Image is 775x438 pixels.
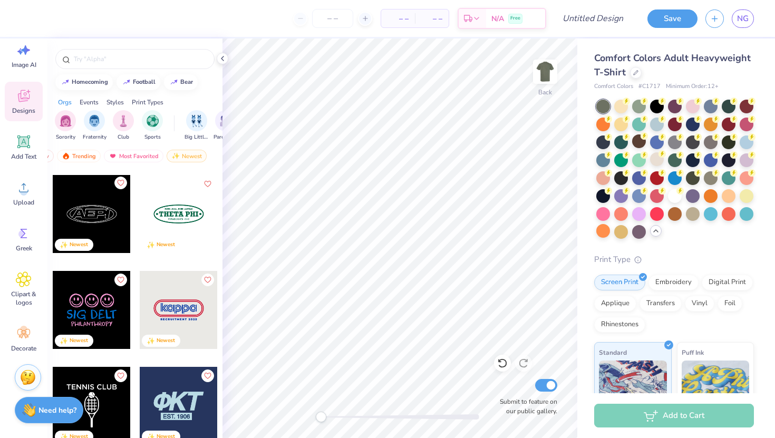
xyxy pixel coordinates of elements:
div: Transfers [640,296,682,312]
img: Back [535,61,556,82]
span: Add Text [11,152,36,161]
a: NG [732,9,754,28]
span: Decorate [11,344,36,353]
img: Puff Ink [682,361,750,413]
img: Club Image [118,115,129,127]
input: – – [312,9,353,28]
div: Orgs [58,98,72,107]
strong: Need help? [38,405,76,415]
div: football [133,79,156,85]
img: Big Little Reveal Image [191,115,202,127]
div: filter for Fraternity [83,110,106,141]
button: filter button [83,110,106,141]
div: filter for Sorority [55,110,76,141]
img: trend_line.gif [61,79,70,85]
button: Like [114,274,127,286]
div: Vinyl [685,296,714,312]
label: Submit to feature on our public gallery. [494,397,557,416]
span: Upload [13,198,34,207]
button: filter button [113,110,134,141]
span: Fraternity [83,133,106,141]
div: Newest [157,241,175,249]
div: Trending [57,150,101,162]
button: bear [164,74,198,90]
button: football [117,74,160,90]
div: Digital Print [702,275,753,290]
button: Save [647,9,697,28]
span: Sports [144,133,161,141]
div: Accessibility label [316,412,326,422]
div: Newest [167,150,207,162]
div: filter for Big Little Reveal [185,110,209,141]
div: Newest [157,337,175,345]
span: Free [510,15,520,22]
span: Designs [12,106,35,115]
span: Sorority [56,133,75,141]
img: trend_line.gif [122,79,131,85]
span: N/A [491,13,504,24]
button: Like [201,369,214,382]
img: trending.gif [62,152,70,160]
img: Sports Image [147,115,159,127]
span: Minimum Order: 12 + [666,82,719,91]
button: Like [114,177,127,189]
div: Foil [718,296,742,312]
input: Try "Alpha" [73,54,208,64]
button: Like [201,178,214,190]
div: Screen Print [594,275,645,290]
div: Print Types [132,98,163,107]
span: Puff Ink [682,347,704,358]
div: Back [538,87,552,97]
div: Newest [70,337,88,345]
span: Image AI [12,61,36,69]
span: Clipart & logos [6,290,41,307]
div: Applique [594,296,636,312]
img: Sorority Image [60,115,72,127]
input: Untitled Design [554,8,632,29]
div: bear [180,79,193,85]
span: Standard [599,347,627,358]
div: homecoming [72,79,108,85]
img: Fraternity Image [89,115,100,127]
span: NG [737,13,749,25]
span: – – [421,13,442,24]
button: filter button [214,110,238,141]
span: – – [387,13,409,24]
img: most_fav.gif [109,152,117,160]
div: Most Favorited [104,150,163,162]
div: filter for Sports [142,110,163,141]
button: filter button [55,110,76,141]
div: filter for Club [113,110,134,141]
div: Rhinestones [594,317,645,333]
button: homecoming [55,74,113,90]
div: filter for Parent's Weekend [214,110,238,141]
span: Greek [16,244,32,252]
button: Like [114,369,127,382]
button: Like [201,274,214,286]
span: Comfort Colors Adult Heavyweight T-Shirt [594,52,751,79]
img: Standard [599,361,667,413]
span: Parent's Weekend [214,133,238,141]
img: newest.gif [171,152,180,160]
div: Embroidery [648,275,699,290]
span: Big Little Reveal [185,133,209,141]
div: Print Type [594,254,754,266]
div: Newest [70,241,88,249]
div: Styles [106,98,124,107]
button: filter button [185,110,209,141]
div: Events [80,98,99,107]
span: # C1717 [638,82,661,91]
button: filter button [142,110,163,141]
span: Club [118,133,129,141]
img: Parent's Weekend Image [220,115,232,127]
span: Comfort Colors [594,82,633,91]
img: trend_line.gif [170,79,178,85]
